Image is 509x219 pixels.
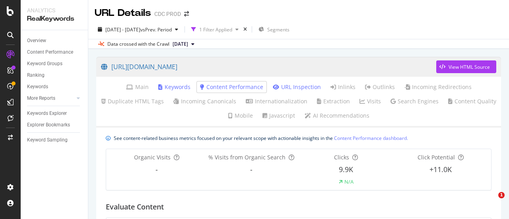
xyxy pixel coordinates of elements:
[134,153,171,161] span: Organic Visits
[334,134,408,142] a: Content Performance dashboard.
[173,97,236,105] a: Incoming Canonicals
[106,134,492,142] div: info banner
[200,83,263,91] a: Content Performance
[27,136,82,144] a: Keyword Sampling
[169,39,198,49] button: [DATE]
[246,97,307,105] a: Internationalization
[27,94,74,103] a: More Reports
[27,83,82,91] a: Keywords
[184,11,189,17] div: arrow-right-arrow-left
[429,165,452,174] span: +11.0K
[140,26,172,33] span: vs Prev. Period
[273,83,321,91] a: URL Inspection
[95,23,181,36] button: [DATE] - [DATE]vsPrev. Period
[155,165,158,174] span: -
[101,97,164,105] a: Duplicate HTML Tags
[436,60,496,73] button: View HTML Source
[126,83,149,91] a: Main
[27,60,62,68] div: Keyword Groups
[390,97,439,105] a: Search Engines
[27,121,82,129] a: Explorer Bookmarks
[365,83,395,91] a: Outlinks
[359,97,381,105] a: Visits
[242,25,249,33] div: times
[448,97,496,105] a: Content Quality
[95,6,151,20] div: URL Details
[105,26,140,33] span: [DATE] - [DATE]
[27,60,82,68] a: Keyword Groups
[498,192,505,198] span: 1
[27,48,82,56] a: Content Performance
[27,109,82,118] a: Keywords Explorer
[101,57,436,77] a: [URL][DOMAIN_NAME]
[27,71,82,79] a: Ranking
[27,136,68,144] div: Keyword Sampling
[334,153,349,161] span: Clicks
[317,97,350,105] a: Extraction
[250,165,253,174] span: -
[482,192,501,211] iframe: Intercom live chat
[27,83,48,91] div: Keywords
[27,94,55,103] div: More Reports
[262,112,295,120] a: Javascript
[27,37,46,45] div: Overview
[305,112,369,120] a: AI Recommendations
[339,165,353,174] span: 9.9K
[330,83,356,91] a: Inlinks
[404,83,472,91] a: Incoming Redirections
[228,112,253,120] a: Mobile
[188,23,242,36] button: 1 Filter Applied
[449,64,490,70] div: View HTML Source
[158,83,190,91] a: Keywords
[27,71,45,79] div: Ranking
[106,203,164,211] h2: Evaluate Content
[27,121,70,129] div: Explorer Bookmarks
[27,109,67,118] div: Keywords Explorer
[27,48,73,56] div: Content Performance
[199,26,232,33] div: 1 Filter Applied
[173,41,188,48] span: 2024 Dec. 11th
[27,37,82,45] a: Overview
[208,153,286,161] span: % Visits from Organic Search
[27,14,82,23] div: RealKeywords
[418,153,455,161] span: Click Potential
[255,23,293,36] button: Segments
[107,41,169,48] div: Data crossed with the Crawl
[154,10,181,18] div: CDC PROD
[267,26,289,33] span: Segments
[27,6,82,14] div: Analytics
[344,178,354,186] div: N/A
[114,134,408,142] div: See content-related business metrics focused on your relevant scope with actionable insights in the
